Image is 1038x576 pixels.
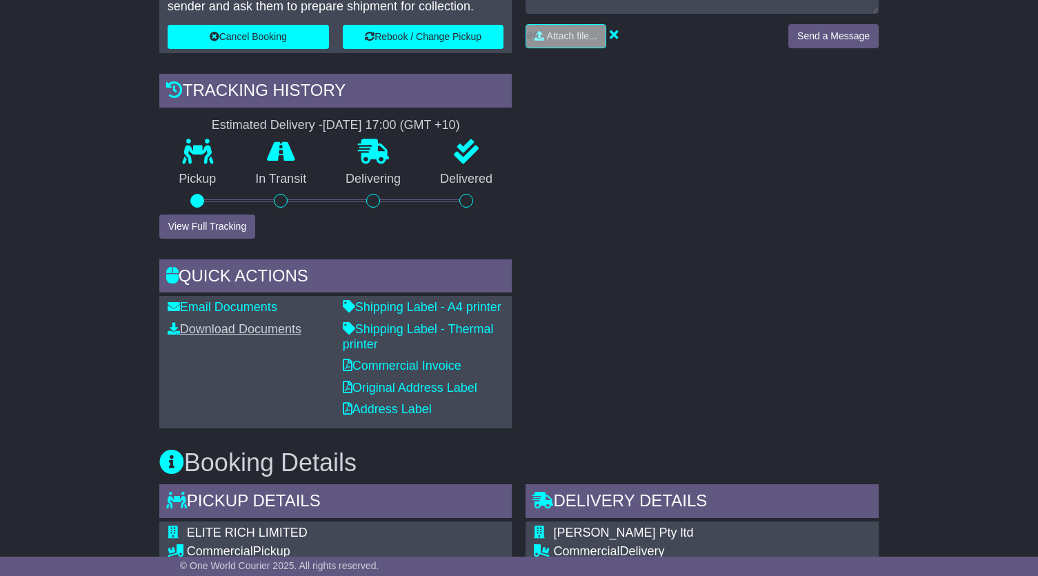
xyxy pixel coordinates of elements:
div: Estimated Delivery - [159,118,512,133]
button: Rebook / Change Pickup [343,25,504,49]
p: Pickup [159,172,236,187]
button: View Full Tracking [159,215,255,239]
span: Commercial [553,544,619,558]
a: Download Documents [168,322,301,336]
a: Shipping Label - A4 printer [343,300,501,314]
div: Delivery [553,544,866,559]
a: Commercial Invoice [343,359,461,373]
div: Tracking history [159,74,512,111]
p: Delivered [421,172,512,187]
div: Quick Actions [159,259,512,297]
span: Commercial [187,544,253,558]
p: Delivering [326,172,421,187]
div: Delivery Details [526,484,879,522]
p: In Transit [236,172,326,187]
span: [PERSON_NAME] Pty ltd [553,526,693,539]
button: Send a Message [788,24,879,48]
button: Cancel Booking [168,25,329,49]
a: Email Documents [168,300,277,314]
span: ELITE RICH LIMITED [187,526,308,539]
div: Pickup [187,544,499,559]
a: Original Address Label [343,381,477,395]
div: [DATE] 17:00 (GMT +10) [323,118,460,133]
span: © One World Courier 2025. All rights reserved. [180,560,379,571]
h3: Booking Details [159,449,879,477]
a: Address Label [343,402,432,416]
a: Shipping Label - Thermal printer [343,322,494,351]
div: Pickup Details [159,484,512,522]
